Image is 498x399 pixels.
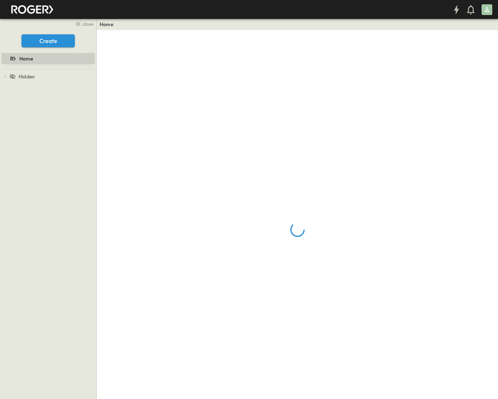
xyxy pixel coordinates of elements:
nav: breadcrumbs [100,21,118,28]
span: Home [19,55,33,62]
span: close [82,20,93,28]
button: Create [21,34,75,47]
span: Hidden [19,73,35,80]
button: close [72,19,95,29]
a: Home [100,21,113,28]
a: Home [1,54,93,64]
